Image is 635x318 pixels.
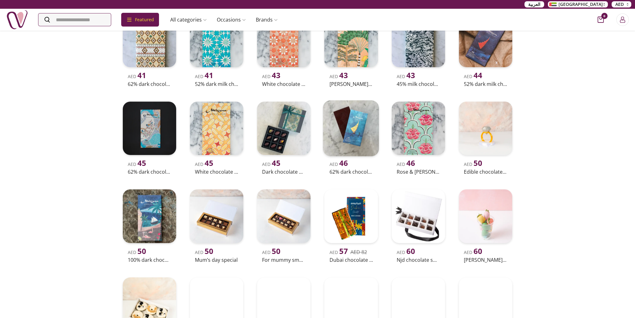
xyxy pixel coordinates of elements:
h2: 62% dark chocolate with shakhurbai almonds [128,168,171,176]
h2: 62% dark chocolate with halwa [128,80,171,88]
img: uae-gifts-White Chocolate with Orange Blossom & Roasted Almond [257,14,310,67]
h2: 100% dark chocolate single origin [GEOGRAPHIC_DATA] [128,256,171,264]
span: AED [195,249,213,255]
a: uae-gifts-Alphonso Mango White ChocolateAED 43[PERSON_NAME] mango white chocolate [322,11,380,89]
img: uae-gifts-Rose & Pistachio ‘Falooda’ White Chocolate [392,102,445,155]
a: uae-gifts-52% Dark Milk Chocolate With Hazelnut PralineAED 4452% dark milk chocolate with hazelnu... [456,11,515,89]
img: uae-gifts-White Chocolate infused with Saffron [190,102,243,155]
img: uae-gifts-Dark Chocolate Dates Classic Box of 9 [257,102,310,155]
a: uae-gifts-Rose & Pistachio ‘Falooda’ White ChocolateAED 46Rose & [PERSON_NAME] ‘falooda’ white ch... [389,99,448,177]
span: AED [329,161,348,167]
h2: 62% dark chocolate with pistachio praline [329,168,373,176]
img: uae-gifts-52% Dark Milk Chocolate With Hazelnut Praline [459,14,512,67]
h2: [PERSON_NAME] spring [464,256,507,264]
span: 45 [205,158,213,168]
span: العربية [528,1,540,7]
span: 45 [272,158,280,168]
span: AED [397,161,415,167]
h2: Mum’s day special [195,256,238,264]
span: 60 [474,246,482,256]
button: [GEOGRAPHIC_DATA] [548,1,608,7]
a: uae-gifts-62% Dark Chocolate With Pistachio PralineAED 4662% dark chocolate with pistachio praline [322,99,380,177]
h2: Rose & [PERSON_NAME] ‘falooda’ white chocolate [397,168,440,176]
img: Arabic_dztd3n.png [549,2,557,6]
h2: 52% dark milk chocolate with hazelnut praline [464,80,507,88]
a: uae-gifts-62% Dark Chocolate with Shakhurbai AlmondsAED 4562% dark chocolate with shakhurbai almonds [120,99,179,177]
img: uae-gifts-62% Dark Chocolate With Pistachio Praline [323,100,379,157]
div: Featured [121,13,159,27]
img: uae-gifts-62% Dark Chocolate with Shakhurbai Almonds [123,102,176,155]
a: uae-gifts-Dark Chocolate Dates Classic Box of 9AED 45Dark chocolate dates classic box of 9 [255,99,313,177]
span: AED [464,161,482,167]
h2: White chocolate with orange blossom & roasted almond [262,80,305,88]
span: 60 [406,246,415,256]
img: uae-gifts-Edible Chocolate Ring by NJD [459,102,512,155]
button: AED [612,1,631,7]
img: uae-gifts-62% Dark Chocolate with Halwa [123,14,176,67]
a: uae-gifts-NJD chocolate small white boxAED 60Njd chocolate small white box [389,187,448,265]
a: uae-gifts-100% Dark Chocolate Single Origin TanzaniaAED 50100% dark chocolate single origin [GEOG... [120,187,179,265]
input: Search [38,13,111,26]
a: uae-gifts-Berry SpringAED 60[PERSON_NAME] spring [456,187,515,265]
h2: 52% dark milk chocolate with sea salt [195,80,238,88]
img: uae-gifts-NJD chocolate small white box [392,189,445,243]
span: 43 [406,70,415,80]
img: uae-gifts-45% Milk Chocolate with Loqaimat [392,14,445,67]
h2: Dubai chocolate ( pistachio cream and kunafa ) 200g [329,256,373,264]
button: cart-button [598,17,604,23]
span: AED [329,73,348,79]
img: uae-gifts-100% Dark Chocolate Single Origin Tanzania [123,189,176,243]
span: 50 [137,246,146,256]
span: [GEOGRAPHIC_DATA] [558,1,603,7]
span: AED [464,249,482,255]
span: AED [262,249,280,255]
span: AED [464,73,482,79]
span: 41 [137,70,146,80]
h2: Edible chocolate ring by njd [464,168,507,176]
h2: [PERSON_NAME] mango white chocolate [329,80,373,88]
span: 0 [601,13,608,19]
span: AED [262,73,280,79]
span: 50 [205,246,213,256]
a: uae-gifts-Mum’s Day SpecialAED 50Mum’s day special [187,187,246,265]
a: Brands [251,13,283,26]
span: 43 [339,70,348,80]
span: AED [615,1,624,7]
a: uae-gifts-Dubai Chocolate ( Pistachio cream and Kunafa ) 200gAED 57AED 82Dubai chocolate ( pistac... [322,187,380,265]
span: AED [262,161,280,167]
del: AED 82 [350,249,367,256]
a: uae-gifts-For Mummy Small BoxAED 50For mummy small box [255,187,313,265]
button: Login [616,13,629,26]
span: 50 [474,158,482,168]
h2: Dark chocolate dates classic box of 9 [262,168,305,176]
span: 46 [406,158,415,168]
a: All categories [165,13,212,26]
h2: 45% milk chocolate with loqaimat [397,80,440,88]
a: uae-gifts-52% Dark Milk Chocolate with Sea SaltAED 4152% dark milk chocolate with sea salt [187,11,246,89]
img: uae-gifts-Dubai Chocolate ( Pistachio cream and Kunafa ) 200g [324,189,378,243]
h2: For mummy small box [262,256,305,264]
a: uae-gifts-White Chocolate with Orange Blossom & Roasted AlmondAED 43White chocolate with orange b... [255,11,313,89]
span: 44 [474,70,482,80]
a: uae-gifts-Edible Chocolate Ring by NJDAED 50Edible chocolate ring by njd [456,99,515,177]
h2: White chocolate infused with saffron [195,168,238,176]
span: 46 [339,158,348,168]
a: Occasions [212,13,251,26]
span: 57 [339,246,348,256]
span: AED [128,249,146,255]
span: AED [128,73,146,79]
span: AED [195,161,213,167]
span: 45 [137,158,146,168]
img: Nigwa-uae-gifts [6,9,28,31]
span: AED [195,73,213,79]
span: AED [397,73,415,79]
img: uae-gifts-Mum’s Day Special [190,189,243,243]
a: uae-gifts-45% Milk Chocolate with LoqaimatAED 4345% milk chocolate with loqaimat [389,11,448,89]
span: AED [397,249,415,255]
img: uae-gifts-52% Dark Milk Chocolate with Sea Salt [190,14,243,67]
h2: Njd chocolate small white box [397,256,440,264]
a: uae-gifts-62% Dark Chocolate with HalwaAED 4162% dark chocolate with halwa [120,11,179,89]
img: uae-gifts-Alphonso Mango White Chocolate [324,14,378,67]
span: AED [329,249,348,255]
span: 50 [272,246,280,256]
